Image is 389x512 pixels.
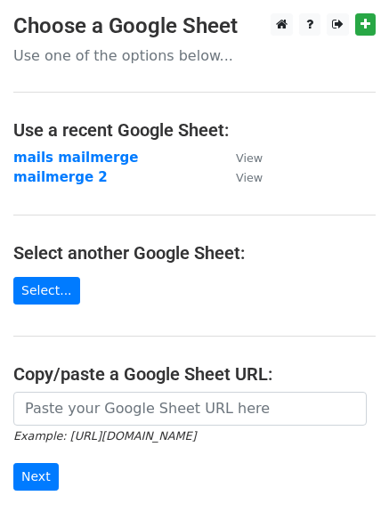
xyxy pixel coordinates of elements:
small: View [236,171,263,184]
p: Use one of the options below... [13,46,376,65]
a: mails mailmerge [13,150,138,166]
a: Select... [13,277,80,305]
small: View [236,151,263,165]
h4: Use a recent Google Sheet: [13,119,376,141]
a: View [218,169,263,185]
small: Example: [URL][DOMAIN_NAME] [13,429,196,443]
h4: Select another Google Sheet: [13,242,376,264]
a: mailmerge 2 [13,169,108,185]
a: View [218,150,263,166]
h4: Copy/paste a Google Sheet URL: [13,363,376,385]
input: Next [13,463,59,491]
h3: Choose a Google Sheet [13,13,376,39]
input: Paste your Google Sheet URL here [13,392,367,426]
